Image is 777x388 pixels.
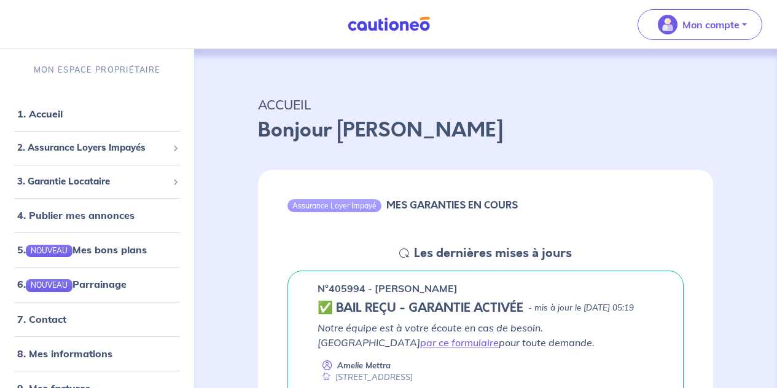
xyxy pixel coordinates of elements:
a: 8. Mes informations [17,347,112,360]
a: 1. Accueil [17,108,63,120]
a: 4. Publier mes annonces [17,209,135,221]
p: MON ESPACE PROPRIÉTAIRE [34,64,160,76]
p: Mon compte [682,17,740,32]
div: 3. Garantie Locataire [5,170,189,194]
a: 5.NOUVEAUMes bons plans [17,243,147,256]
p: Amelie Mettra [337,360,391,371]
img: illu_account_valid_menu.svg [658,15,677,34]
img: Cautioneo [343,17,435,32]
div: 1. Accueil [5,101,189,126]
p: ACCUEIL [258,93,713,116]
p: n°405994 - [PERSON_NAME] [318,281,458,296]
div: [STREET_ADDRESS] [318,371,413,383]
a: 6.NOUVEAUParrainage [17,278,127,290]
div: Assurance Loyer Impayé [287,199,381,212]
span: 3. Garantie Locataire [17,175,168,189]
div: 2. Assurance Loyers Impayés [5,136,189,160]
p: - mis à jour le [DATE] 05:19 [528,302,634,314]
p: Bonjour [PERSON_NAME] [258,116,713,145]
h5: ✅ BAIL REÇU - GARANTIE ACTIVÉE [318,301,523,315]
div: state: CONTRACT-VALIDATED, Context: ,MAYBE-CERTIFICATE,,LESSOR-DOCUMENTS,IS-ODEALIM [318,301,654,315]
a: par ce formulaire [420,336,499,349]
div: 5.NOUVEAUMes bons plans [5,237,189,262]
span: 2. Assurance Loyers Impayés [17,141,168,155]
div: 6.NOUVEAUParrainage [5,272,189,296]
h6: MES GARANTIES EN COURS [386,199,518,211]
div: 8. Mes informations [5,341,189,366]
a: 7. Contact [17,313,66,325]
p: Notre équipe est à votre écoute en cas de besoin. [GEOGRAPHIC_DATA] pour toute demande. [318,320,654,350]
div: 7. Contact [5,307,189,331]
h5: Les dernières mises à jours [414,246,572,261]
div: 4. Publier mes annonces [5,203,189,228]
button: illu_account_valid_menu.svgMon compte [638,9,762,40]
